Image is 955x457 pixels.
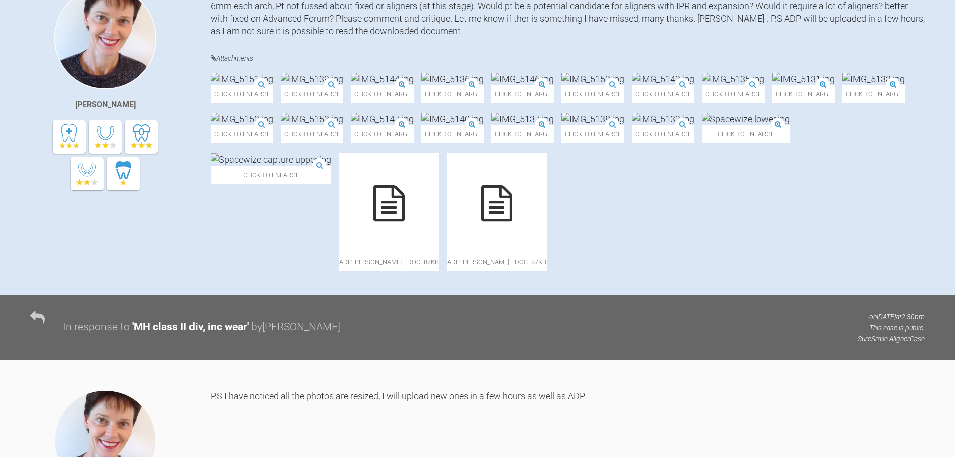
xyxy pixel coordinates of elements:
[702,85,765,103] span: Click to enlarge
[421,73,484,85] img: IMG_5136.jpg
[63,319,130,336] div: In response to
[351,113,414,125] img: IMG_5147.jpg
[772,73,835,85] img: IMG_5131.jpg
[858,333,925,344] p: SureSmile Aligner Case
[632,85,694,103] span: Click to enlarge
[281,85,343,103] span: Click to enlarge
[211,113,273,125] img: IMG_5150.jpg
[251,319,340,336] div: by [PERSON_NAME]
[281,125,343,143] span: Click to enlarge
[561,73,624,85] img: IMG_5152.jpg
[491,85,554,103] span: Click to enlarge
[281,73,343,85] img: IMG_5139.jpg
[632,113,694,125] img: IMG_5132.jpg
[842,85,905,103] span: Click to enlarge
[858,311,925,322] p: on [DATE] at 2:30pm
[842,73,905,85] img: IMG_5133.jpg
[211,153,331,166] img: Spacewize capture upper.jpg
[211,52,925,65] h4: Attachments
[702,73,765,85] img: IMG_5135.jpg
[858,322,925,333] p: This case is public.
[75,98,136,111] div: [PERSON_NAME]
[561,125,624,143] span: Click to enlarge
[281,113,343,125] img: IMG_5153.jpg
[561,113,624,125] img: IMG_5138.jpg
[339,253,439,271] span: ADP [PERSON_NAME]….doc - 87KB
[447,253,547,271] span: ADP [PERSON_NAME]….doc - 87KB
[702,113,790,125] img: Spacewize lower.jpg
[491,73,554,85] img: IMG_5146.jpg
[211,85,273,103] span: Click to enlarge
[632,125,694,143] span: Click to enlarge
[211,73,273,85] img: IMG_5151.jpg
[132,319,249,336] div: ' MH class II div, inc wear '
[632,73,694,85] img: IMG_5142.jpg
[421,113,484,125] img: IMG_5140.jpg
[561,85,624,103] span: Click to enlarge
[351,85,414,103] span: Click to enlarge
[702,125,790,143] span: Click to enlarge
[211,125,273,143] span: Click to enlarge
[351,73,414,85] img: IMG_5144.jpg
[421,85,484,103] span: Click to enlarge
[351,125,414,143] span: Click to enlarge
[421,125,484,143] span: Click to enlarge
[491,125,554,143] span: Click to enlarge
[211,166,331,184] span: Click to enlarge
[772,85,835,103] span: Click to enlarge
[491,113,554,125] img: IMG_5137.jpg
